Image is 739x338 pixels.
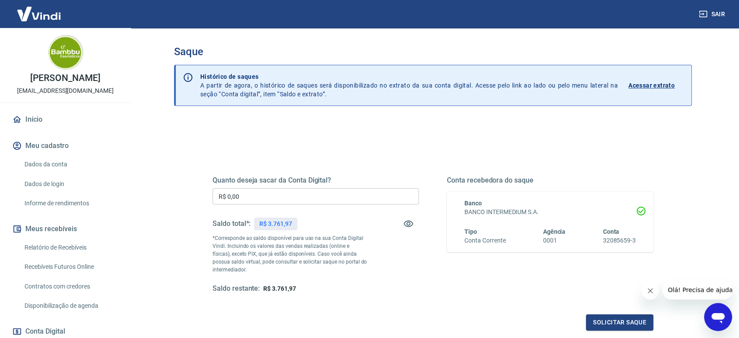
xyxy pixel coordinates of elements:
h5: Saldo restante: [213,284,260,293]
p: [PERSON_NAME] [30,74,100,83]
p: Acessar extrato [628,81,675,90]
span: Tipo [464,228,477,235]
a: Dados da conta [21,155,120,173]
h3: Saque [174,46,692,58]
h6: 0001 [543,236,566,245]
iframe: Fechar mensagem [641,282,659,299]
a: Recebíveis Futuros Online [21,258,120,276]
button: Meus recebíveis [10,219,120,239]
a: Início [10,110,120,129]
span: Agência [543,228,566,235]
a: Disponibilização de agenda [21,297,120,315]
a: Informe de rendimentos [21,194,120,212]
button: Solicitar saque [586,314,653,331]
h5: Conta recebedora do saque [447,176,653,185]
span: R$ 3.761,97 [263,285,296,292]
img: Vindi [10,0,67,27]
h6: 32085659-3 [603,236,636,245]
h6: BANCO INTERMEDIUM S.A. [464,208,636,217]
p: Histórico de saques [200,72,618,81]
a: Acessar extrato [628,72,684,99]
img: a93a3715-afdc-456c-9a9a-37bb5c176aa4.jpeg [48,35,83,70]
iframe: Mensagem da empresa [662,280,732,299]
h5: Quanto deseja sacar da Conta Digital? [213,176,419,185]
iframe: Botão para abrir a janela de mensagens [704,303,732,331]
button: Meu cadastro [10,136,120,155]
p: *Corresponde ao saldo disponível para uso na sua Conta Digital Vindi. Incluindo os valores das ve... [213,234,367,274]
h6: Conta Corrente [464,236,505,245]
a: Dados de login [21,175,120,193]
a: Relatório de Recebíveis [21,239,120,257]
a: Contratos com credores [21,278,120,296]
span: Conta [603,228,619,235]
h5: Saldo total*: [213,219,251,228]
p: [EMAIL_ADDRESS][DOMAIN_NAME] [17,86,114,95]
span: Olá! Precisa de ajuda? [5,6,73,13]
p: R$ 3.761,97 [259,219,292,229]
button: Sair [697,6,729,22]
span: Banco [464,200,482,207]
p: A partir de agora, o histórico de saques será disponibilizado no extrato da sua conta digital. Ac... [200,72,618,99]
